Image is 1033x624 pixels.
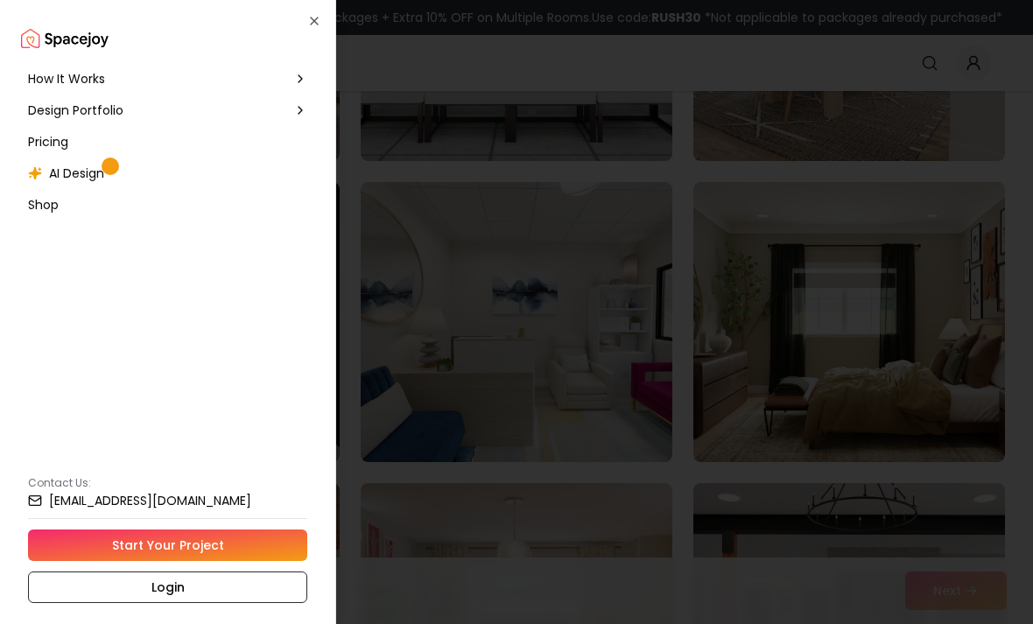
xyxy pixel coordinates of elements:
[21,21,109,56] img: Spacejoy Logo
[28,494,307,508] a: [EMAIL_ADDRESS][DOMAIN_NAME]
[28,476,307,490] p: Contact Us:
[21,21,109,56] a: Spacejoy
[28,196,59,214] span: Shop
[49,165,104,182] span: AI Design
[28,571,307,603] a: Login
[49,494,251,507] small: [EMAIL_ADDRESS][DOMAIN_NAME]
[28,133,68,151] span: Pricing
[28,70,105,88] span: How It Works
[28,102,123,119] span: Design Portfolio
[28,529,307,561] a: Start Your Project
